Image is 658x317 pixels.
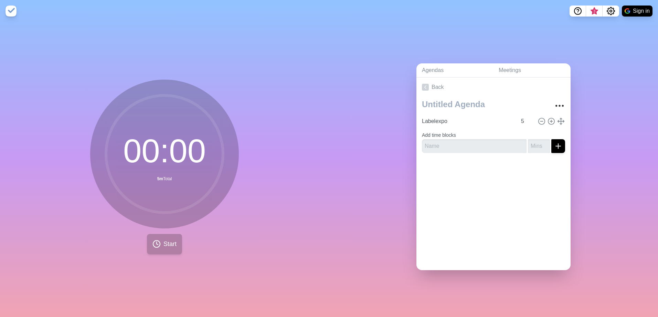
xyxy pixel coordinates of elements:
[625,8,630,14] img: google logo
[147,234,182,254] button: Start
[592,9,597,14] span: 3
[622,6,652,17] button: Sign in
[422,139,527,153] input: Name
[422,132,456,138] label: Add time blocks
[518,114,535,128] input: Mins
[493,63,571,78] a: Meetings
[528,139,550,153] input: Mins
[416,78,571,97] a: Back
[6,6,17,17] img: timeblocks logo
[603,6,619,17] button: Settings
[553,99,566,113] button: More
[570,6,586,17] button: Help
[416,63,493,78] a: Agendas
[163,239,177,249] span: Start
[419,114,517,128] input: Name
[586,6,603,17] button: What’s new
